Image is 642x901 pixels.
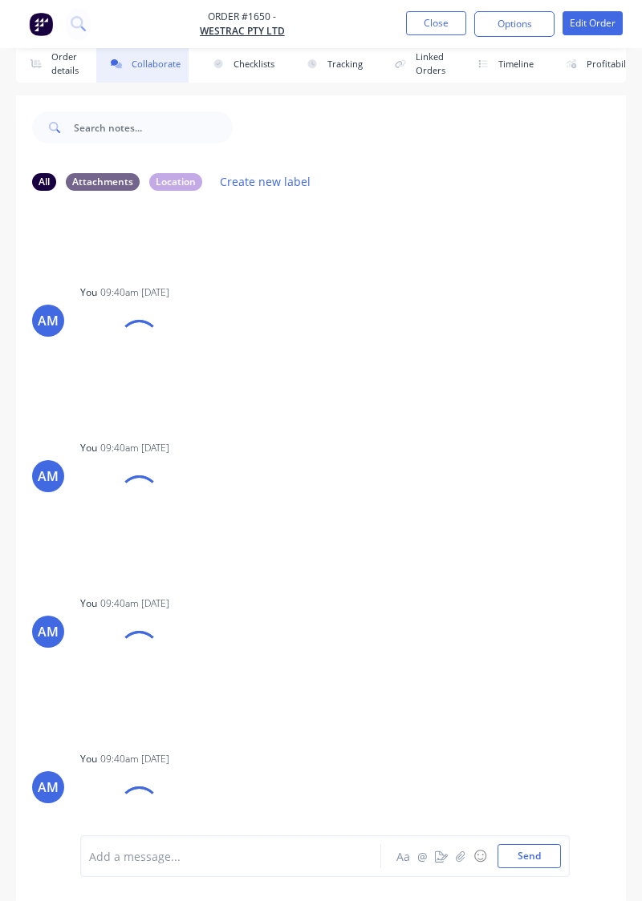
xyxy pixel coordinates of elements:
div: 09:40am [DATE] [100,285,169,300]
div: 09:40am [DATE] [100,752,169,766]
div: You [80,596,97,611]
div: 09:40am [DATE] [100,596,169,611]
div: You [80,752,97,766]
div: You [80,285,97,300]
button: Linked Orders [380,46,453,83]
img: Factory [29,12,53,36]
button: Checklists [198,46,282,83]
button: Edit Order [563,11,623,35]
button: Send [498,844,561,868]
button: ☺ [470,846,490,866]
button: Timeline [463,46,542,83]
button: Aa [393,846,412,866]
div: AM [38,311,59,330]
div: Attachments [66,173,140,191]
div: Location [149,173,202,191]
button: Options [474,11,555,37]
div: AM [38,467,59,486]
button: Collaborate [96,46,189,83]
button: Create new label [212,171,319,192]
button: Close [406,11,466,35]
div: All [32,173,56,191]
span: Order #1650 - [200,10,285,24]
div: AM [38,778,59,797]
div: You [80,441,97,455]
a: WesTrac Pty Ltd [200,24,285,38]
button: Order details [16,46,87,83]
div: AM [38,622,59,641]
div: 09:40am [DATE] [100,441,169,455]
button: Tracking [292,46,371,83]
input: Search notes... [74,111,233,143]
button: @ [412,846,432,866]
